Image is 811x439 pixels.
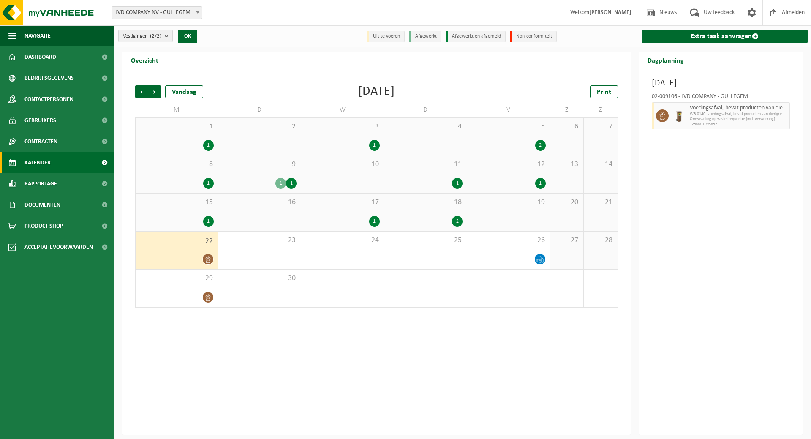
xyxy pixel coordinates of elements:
span: 24 [305,236,380,245]
div: [DATE] [358,85,395,98]
span: 18 [389,198,463,207]
li: Non-conformiteit [510,31,557,42]
span: 2 [223,122,297,131]
div: 02-009106 - LVD COMPANY - GULLEGEM [652,94,790,102]
span: Vorige [135,85,148,98]
span: 13 [555,160,580,169]
div: 1 [535,178,546,189]
span: 15 [140,198,214,207]
h2: Dagplanning [639,52,692,68]
div: 1 [275,178,286,189]
span: 6 [555,122,580,131]
strong: [PERSON_NAME] [589,9,631,16]
span: Print [597,89,611,95]
td: W [301,102,384,117]
span: 22 [140,237,214,246]
div: 1 [203,216,214,227]
span: LVD COMPANY NV - GULLEGEM [112,6,202,19]
td: Z [550,102,584,117]
div: 2 [452,216,463,227]
span: Product Shop [24,215,63,237]
li: Afgewerkt [409,31,441,42]
span: 27 [555,236,580,245]
count: (2/2) [150,33,161,39]
span: 3 [305,122,380,131]
span: 19 [471,198,546,207]
span: Bedrijfsgegevens [24,68,74,89]
td: M [135,102,218,117]
span: Contracten [24,131,57,152]
span: T250001993857 [690,122,788,127]
span: Vestigingen [123,30,161,43]
span: 5 [471,122,546,131]
span: 9 [223,160,297,169]
div: 1 [369,216,380,227]
img: WB-0140-HPE-BN-01 [673,109,686,122]
span: Rapportage [24,173,57,194]
span: 14 [588,160,613,169]
span: Documenten [24,194,60,215]
div: 2 [535,140,546,151]
span: Contactpersonen [24,89,73,110]
div: 1 [203,140,214,151]
span: 17 [305,198,380,207]
h2: Overzicht [122,52,167,68]
span: 11 [389,160,463,169]
td: D [384,102,468,117]
span: LVD COMPANY NV - GULLEGEM [112,7,202,19]
li: Afgewerkt en afgemeld [446,31,506,42]
span: Dashboard [24,46,56,68]
span: 20 [555,198,580,207]
a: Print [590,85,618,98]
span: 28 [588,236,613,245]
td: Z [584,102,618,117]
span: 7 [588,122,613,131]
span: Voedingsafval, bevat producten van dierlijke oorsprong, onverpakt, categorie 3 [690,105,788,112]
span: 29 [140,274,214,283]
li: Uit te voeren [367,31,405,42]
span: 26 [471,236,546,245]
span: Navigatie [24,25,51,46]
span: WB-0140- voedingsafval, bevat producten van dierlijke oorspr [690,112,788,117]
div: 1 [286,178,297,189]
span: 12 [471,160,546,169]
div: Vandaag [165,85,203,98]
h3: [DATE] [652,77,790,90]
div: 1 [452,178,463,189]
span: Kalender [24,152,51,173]
span: 25 [389,236,463,245]
span: 30 [223,274,297,283]
span: 1 [140,122,214,131]
button: Vestigingen(2/2) [118,30,173,42]
div: 1 [203,178,214,189]
span: 4 [389,122,463,131]
td: D [218,102,302,117]
span: Volgende [148,85,161,98]
span: 8 [140,160,214,169]
span: Acceptatievoorwaarden [24,237,93,258]
span: 10 [305,160,380,169]
div: 1 [369,140,380,151]
span: Omwisseling op vaste frequentie (incl. verwerking) [690,117,788,122]
span: Gebruikers [24,110,56,131]
button: OK [178,30,197,43]
span: 16 [223,198,297,207]
td: V [467,102,550,117]
span: 23 [223,236,297,245]
span: 21 [588,198,613,207]
a: Extra taak aanvragen [642,30,808,43]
